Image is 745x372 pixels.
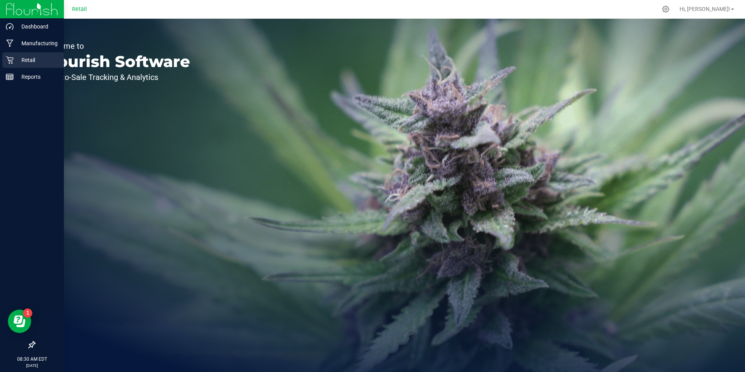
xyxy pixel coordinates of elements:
iframe: Resource center [8,310,31,333]
p: Retail [14,55,60,65]
inline-svg: Dashboard [6,23,14,30]
p: Reports [14,72,60,81]
p: Manufacturing [14,39,60,48]
p: Welcome to [42,42,190,50]
inline-svg: Manufacturing [6,39,14,47]
inline-svg: Reports [6,73,14,81]
span: Hi, [PERSON_NAME]! [680,6,730,12]
p: 08:30 AM EDT [4,356,60,363]
div: Manage settings [661,5,671,13]
iframe: Resource center unread badge [23,308,32,318]
p: Seed-to-Sale Tracking & Analytics [42,73,190,81]
span: Retail [72,6,87,12]
p: [DATE] [4,363,60,368]
p: Dashboard [14,22,60,31]
p: Flourish Software [42,54,190,69]
inline-svg: Retail [6,56,14,64]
